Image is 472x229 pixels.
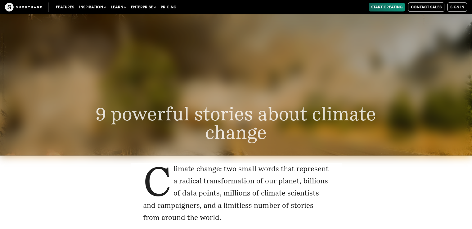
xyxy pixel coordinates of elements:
[96,102,376,143] span: 9 powerful stories about climate change
[158,3,179,11] a: Pricing
[369,3,405,11] a: Start Creating
[408,2,444,12] a: Contact Sales
[143,163,329,223] p: Climate change: two small words that represent a radical transformation of our planet, billions o...
[128,3,158,11] button: Enterprise
[53,3,77,11] a: Features
[77,3,108,11] button: Inspiration
[5,3,42,11] img: The Craft
[447,2,467,12] a: Sign in
[108,3,128,11] button: Learn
